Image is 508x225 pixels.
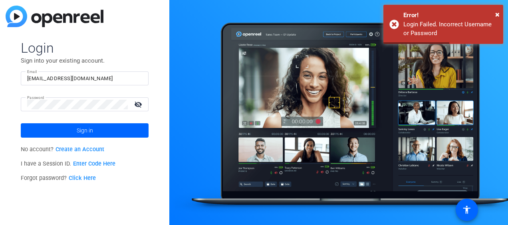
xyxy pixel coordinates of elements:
[21,146,104,153] span: No account?
[77,120,93,140] span: Sign in
[495,10,500,19] span: ×
[27,69,37,74] mat-label: Email
[129,99,149,110] mat-icon: visibility_off
[21,160,115,167] span: I have a Session ID.
[403,20,497,38] div: Login Failed. Incorrect Username or Password
[27,74,142,83] input: Enter Email Address
[21,123,149,138] button: Sign in
[56,146,104,153] a: Create an Account
[21,56,149,65] p: Sign into your existing account.
[21,175,96,182] span: Forgot password?
[21,39,149,56] span: Login
[495,8,500,20] button: Close
[403,11,497,20] div: Error!
[6,6,103,27] img: blue-gradient.svg
[27,95,44,100] mat-label: Password
[69,175,96,182] a: Click Here
[73,160,115,167] a: Enter Code Here
[462,205,472,215] mat-icon: accessibility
